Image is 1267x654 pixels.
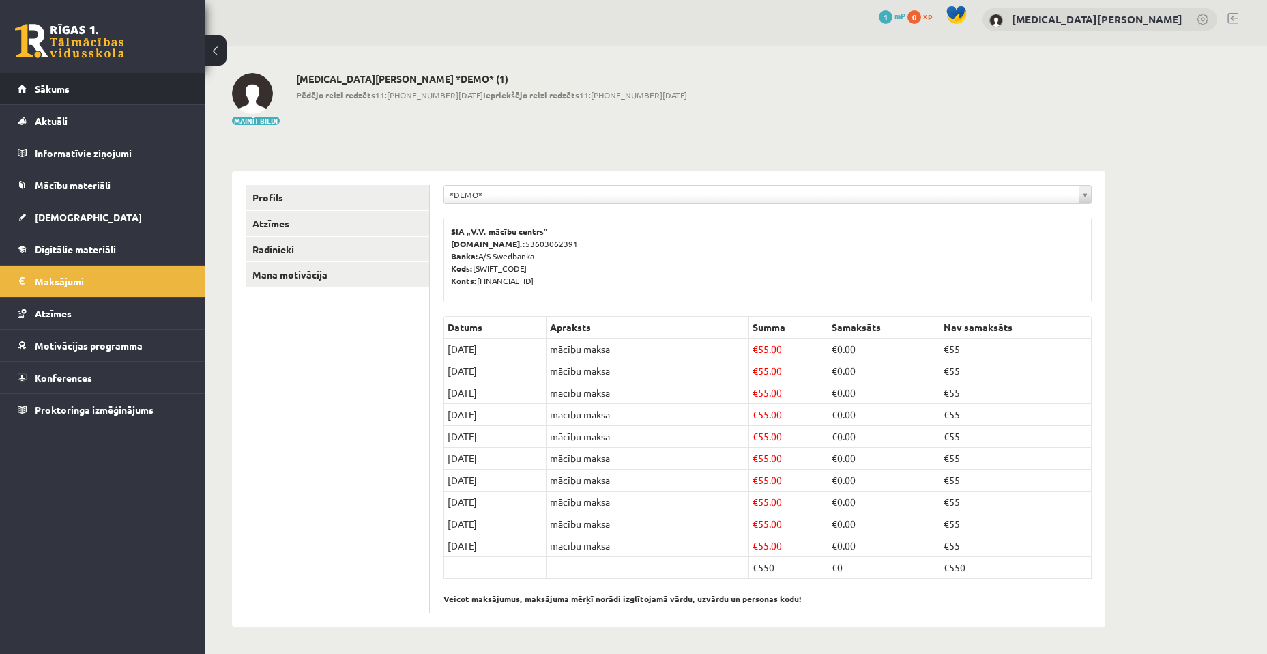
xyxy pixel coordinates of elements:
a: 1 mP [879,10,905,21]
b: Kods: [451,263,473,274]
span: [DEMOGRAPHIC_DATA] [35,211,142,223]
a: Konferences [18,362,188,393]
a: [DEMOGRAPHIC_DATA] [18,201,188,233]
span: € [832,343,837,355]
a: 0 xp [907,10,939,21]
legend: Maksājumi [35,266,188,297]
td: [DATE] [444,360,547,382]
td: €0 [828,557,940,579]
h2: [MEDICAL_DATA][PERSON_NAME] *DEMO* (1) [296,73,687,85]
td: 0.00 [828,382,940,404]
td: 55.00 [748,492,828,513]
a: Maksājumi [18,266,188,297]
p: 53603062391 A/S Swedbanka [SWIFT_CODE] [FINANCIAL_ID] [451,225,1084,287]
th: Samaksāts [828,317,940,339]
a: Motivācijas programma [18,330,188,361]
a: Sākums [18,73,188,104]
td: [DATE] [444,448,547,470]
span: € [832,496,837,508]
td: 0.00 [828,448,940,470]
span: € [753,386,758,399]
span: Proktoringa izmēģinājums [35,403,154,416]
td: mācību maksa [547,448,749,470]
td: 55.00 [748,513,828,535]
b: SIA „V.V. mācību centrs” [451,226,549,237]
td: 55.00 [748,404,828,426]
a: Atzīmes [18,298,188,329]
td: mācību maksa [547,492,749,513]
legend: Informatīvie ziņojumi [35,137,188,169]
a: Profils [246,185,429,210]
span: Aktuāli [35,115,68,127]
td: [DATE] [444,513,547,535]
th: Datums [444,317,547,339]
a: [MEDICAL_DATA][PERSON_NAME] [1012,12,1182,26]
td: 55.00 [748,382,828,404]
td: [DATE] [444,404,547,426]
span: € [832,452,837,464]
span: € [753,474,758,486]
span: € [832,517,837,530]
span: 11:[PHONE_NUMBER][DATE] 11:[PHONE_NUMBER][DATE] [296,89,687,101]
td: €550 [940,557,1092,579]
td: mācību maksa [547,470,749,492]
th: Apraksts [547,317,749,339]
td: €55 [940,470,1092,492]
span: € [832,386,837,399]
td: 55.00 [748,426,828,448]
span: € [753,365,758,377]
b: Pēdējo reizi redzēts [296,89,375,100]
span: mP [894,10,905,21]
b: Veicot maksājumus, maksājuma mērķī norādi izglītojamā vārdu, uzvārdu un personas kodu! [443,593,802,604]
td: €55 [940,426,1092,448]
span: € [832,430,837,442]
span: € [753,430,758,442]
button: Mainīt bildi [232,117,280,125]
td: €55 [940,382,1092,404]
td: €55 [940,404,1092,426]
a: Aktuāli [18,105,188,137]
td: [DATE] [444,426,547,448]
td: 0.00 [828,535,940,557]
a: Digitālie materiāli [18,233,188,265]
span: € [753,539,758,552]
span: € [753,408,758,421]
img: Nikita Veselovs [989,14,1003,27]
td: 55.00 [748,339,828,360]
td: 55.00 [748,360,828,382]
span: Digitālie materiāli [35,243,116,255]
span: € [832,408,837,421]
td: mācību maksa [547,382,749,404]
td: mācību maksa [547,404,749,426]
td: mācību maksa [547,535,749,557]
td: 0.00 [828,339,940,360]
span: € [832,539,837,552]
a: Proktoringa izmēģinājums [18,394,188,425]
th: Nav samaksāts [940,317,1092,339]
td: mācību maksa [547,426,749,448]
span: € [753,496,758,508]
td: [DATE] [444,382,547,404]
span: xp [923,10,932,21]
td: 0.00 [828,404,940,426]
td: €55 [940,535,1092,557]
b: Banka: [451,251,478,261]
span: € [832,474,837,486]
span: € [753,452,758,464]
td: 0.00 [828,360,940,382]
td: 0.00 [828,513,940,535]
td: 55.00 [748,448,828,470]
td: €55 [940,339,1092,360]
td: [DATE] [444,492,547,513]
td: 55.00 [748,470,828,492]
b: Konts: [451,275,477,286]
span: € [753,517,758,530]
td: €55 [940,448,1092,470]
a: Mācību materiāli [18,169,188,201]
td: 0.00 [828,470,940,492]
span: € [832,365,837,377]
span: € [753,343,758,355]
a: Informatīvie ziņojumi [18,137,188,169]
td: mācību maksa [547,360,749,382]
span: Sākums [35,83,70,95]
